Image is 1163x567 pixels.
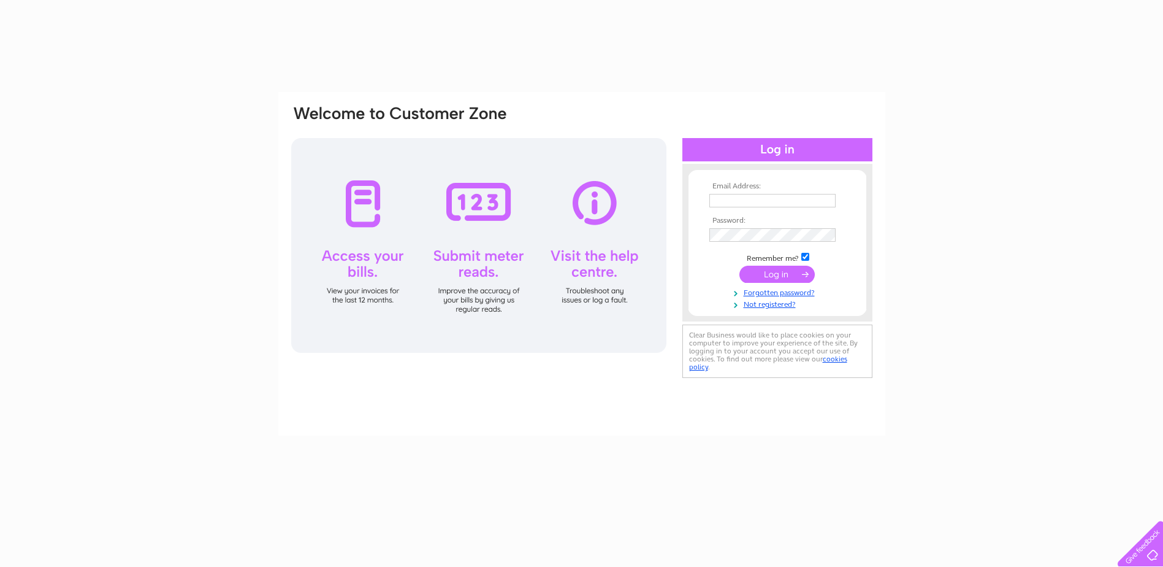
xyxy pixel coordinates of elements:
[689,355,847,371] a: cookies policy
[739,266,815,283] input: Submit
[709,298,848,309] a: Not registered?
[706,182,848,191] th: Email Address:
[706,251,848,263] td: Remember me?
[682,325,872,378] div: Clear Business would like to place cookies on your computer to improve your experience of the sit...
[706,217,848,225] th: Password:
[709,286,848,298] a: Forgotten password?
